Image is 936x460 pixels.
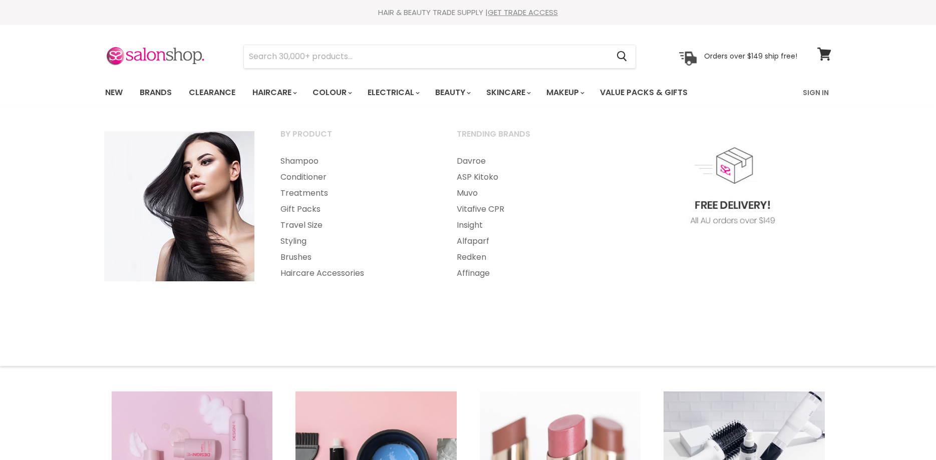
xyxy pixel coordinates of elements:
[428,82,477,103] a: Beauty
[609,45,636,68] button: Search
[245,82,303,103] a: Haircare
[444,217,618,233] a: Insight
[98,82,130,103] a: New
[444,153,618,281] ul: Main menu
[444,126,618,151] a: Trending Brands
[268,233,442,249] a: Styling
[98,78,746,107] ul: Main menu
[444,185,618,201] a: Muvo
[444,153,618,169] a: Davroe
[704,52,797,61] p: Orders over $149 ship free!
[444,233,618,249] a: Alfaparf
[268,169,442,185] a: Conditioner
[797,82,835,103] a: Sign In
[488,7,558,18] a: GET TRADE ACCESS
[360,82,426,103] a: Electrical
[268,153,442,281] ul: Main menu
[268,217,442,233] a: Travel Size
[444,265,618,281] a: Affinage
[444,169,618,185] a: ASP Kitoko
[132,82,179,103] a: Brands
[244,45,609,68] input: Search
[268,126,442,151] a: By Product
[268,249,442,265] a: Brushes
[479,82,537,103] a: Skincare
[268,265,442,281] a: Haircare Accessories
[444,201,618,217] a: Vitafive CPR
[93,78,844,107] nav: Main
[305,82,358,103] a: Colour
[268,153,442,169] a: Shampoo
[268,201,442,217] a: Gift Packs
[539,82,590,103] a: Makeup
[243,45,636,69] form: Product
[886,413,926,450] iframe: Gorgias live chat messenger
[268,185,442,201] a: Treatments
[444,249,618,265] a: Redken
[93,8,844,18] div: HAIR & BEAUTY TRADE SUPPLY |
[181,82,243,103] a: Clearance
[592,82,695,103] a: Value Packs & Gifts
